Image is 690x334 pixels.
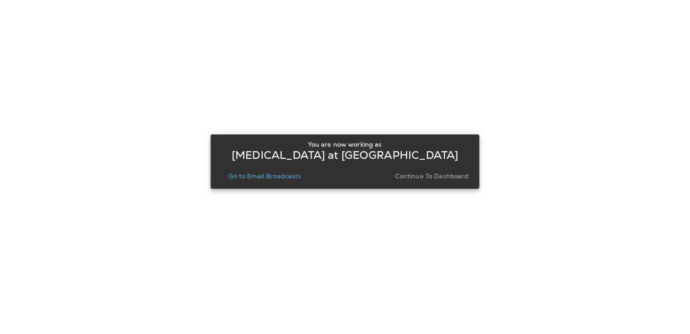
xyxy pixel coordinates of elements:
[308,141,382,148] p: You are now working as
[392,170,472,182] button: Continue to Dashboard
[395,172,469,180] p: Continue to Dashboard
[232,152,458,159] p: [MEDICAL_DATA] at [GEOGRAPHIC_DATA]
[225,170,304,182] button: Go to Email Broadcasts
[228,172,301,180] p: Go to Email Broadcasts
